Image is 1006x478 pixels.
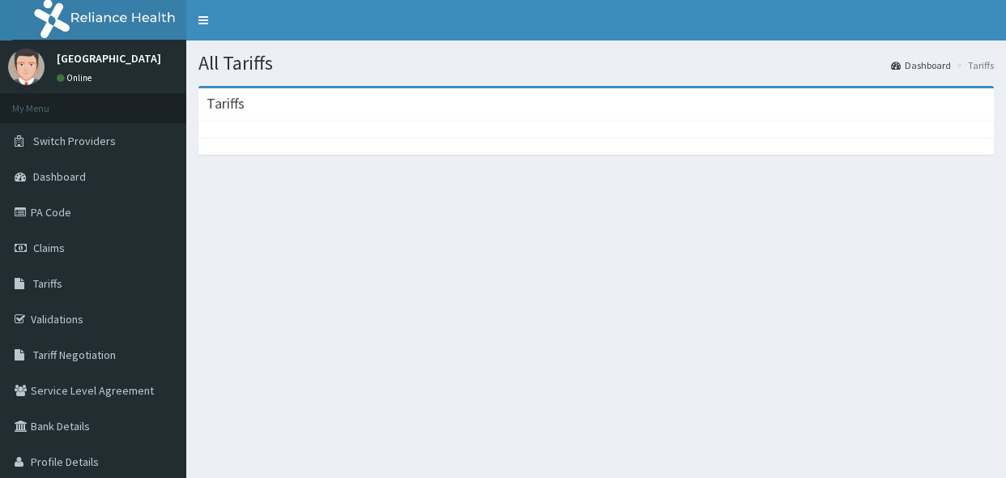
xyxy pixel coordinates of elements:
[8,49,45,85] img: User Image
[207,96,245,111] h3: Tariffs
[33,134,116,148] span: Switch Providers
[953,58,994,72] li: Tariffs
[33,276,62,291] span: Tariffs
[198,53,994,74] h1: All Tariffs
[33,169,86,184] span: Dashboard
[33,348,116,362] span: Tariff Negotiation
[57,72,96,83] a: Online
[33,241,65,255] span: Claims
[57,53,161,64] p: [GEOGRAPHIC_DATA]
[891,58,951,72] a: Dashboard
